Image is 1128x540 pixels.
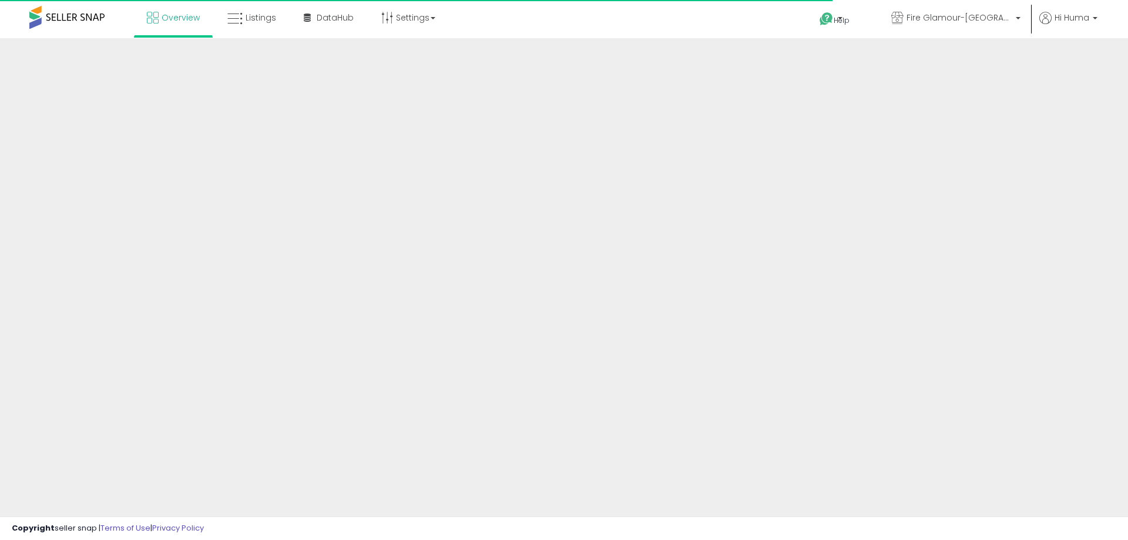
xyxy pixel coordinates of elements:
span: Overview [162,12,200,24]
a: Terms of Use [100,522,150,534]
span: DataHub [317,12,354,24]
a: Help [810,3,872,38]
div: seller snap | | [12,523,204,534]
span: Fire Glamour-[GEOGRAPHIC_DATA] [907,12,1012,24]
span: Listings [246,12,276,24]
strong: Copyright [12,522,55,534]
i: Get Help [819,12,834,26]
span: Hi Huma [1055,12,1089,24]
a: Privacy Policy [152,522,204,534]
span: Help [834,15,850,25]
a: Hi Huma [1039,12,1097,38]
